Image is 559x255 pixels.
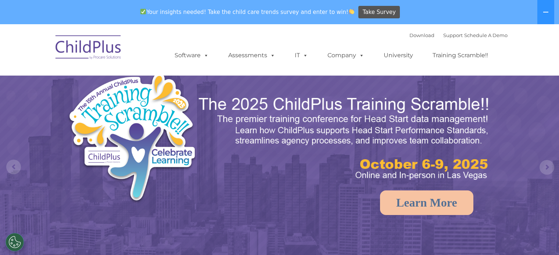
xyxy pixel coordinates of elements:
span: Take Survey [363,6,396,19]
a: Support [443,32,463,38]
a: IT [287,48,315,63]
a: Company [320,48,372,63]
a: Download [409,32,434,38]
a: University [376,48,420,63]
a: Software [167,48,216,63]
a: Assessments [221,48,283,63]
img: 👏 [349,9,354,14]
a: Learn More [380,190,473,215]
a: Take Survey [358,6,400,19]
span: Your insights needed! Take the child care trends survey and enter to win! [137,5,358,19]
img: ✅ [140,9,146,14]
img: ChildPlus by Procare Solutions [52,30,125,67]
font: | [409,32,508,38]
a: Schedule A Demo [464,32,508,38]
button: Cookies Settings [6,233,24,251]
a: Training Scramble!! [425,48,495,63]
